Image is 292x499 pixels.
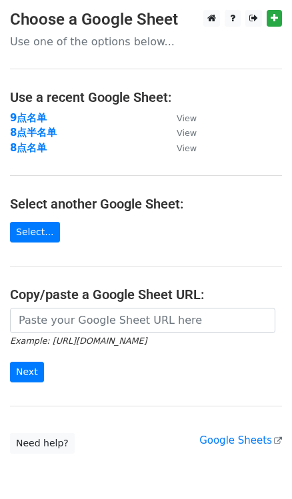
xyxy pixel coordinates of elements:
h4: Use a recent Google Sheet: [10,89,282,105]
a: Select... [10,222,60,243]
input: Next [10,362,44,382]
a: 8点半名单 [10,127,57,139]
small: View [177,128,197,138]
a: 9点名单 [10,112,47,124]
small: View [177,143,197,153]
a: View [163,112,197,124]
a: Google Sheets [199,434,282,446]
a: View [163,127,197,139]
small: View [177,113,197,123]
h3: Choose a Google Sheet [10,10,282,29]
input: Paste your Google Sheet URL here [10,308,275,333]
small: Example: [URL][DOMAIN_NAME] [10,336,147,346]
a: View [163,142,197,154]
a: Need help? [10,433,75,454]
p: Use one of the options below... [10,35,282,49]
a: 8点名单 [10,142,47,154]
h4: Copy/paste a Google Sheet URL: [10,286,282,302]
h4: Select another Google Sheet: [10,196,282,212]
